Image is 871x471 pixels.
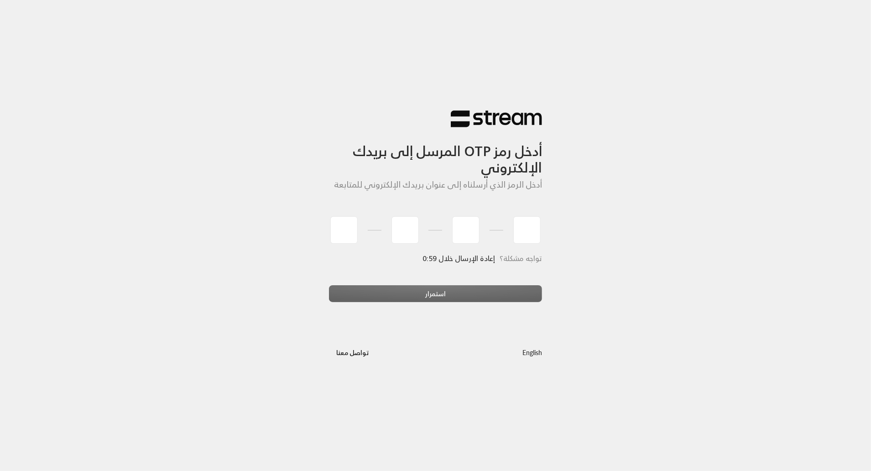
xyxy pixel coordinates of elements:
[329,128,542,176] h3: أدخل رمز OTP المرسل إلى بريدك الإلكتروني
[329,344,377,361] button: تواصل معنا
[500,252,542,265] span: تواجه مشكلة؟
[329,180,542,190] h5: أدخل الرمز الذي أرسلناه إلى عنوان بريدك الإلكتروني للمتابعة
[451,110,542,128] img: Stream Logo
[423,252,495,265] span: إعادة الإرسال خلال 0:59
[522,344,542,361] a: English
[329,347,377,358] a: تواصل معنا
